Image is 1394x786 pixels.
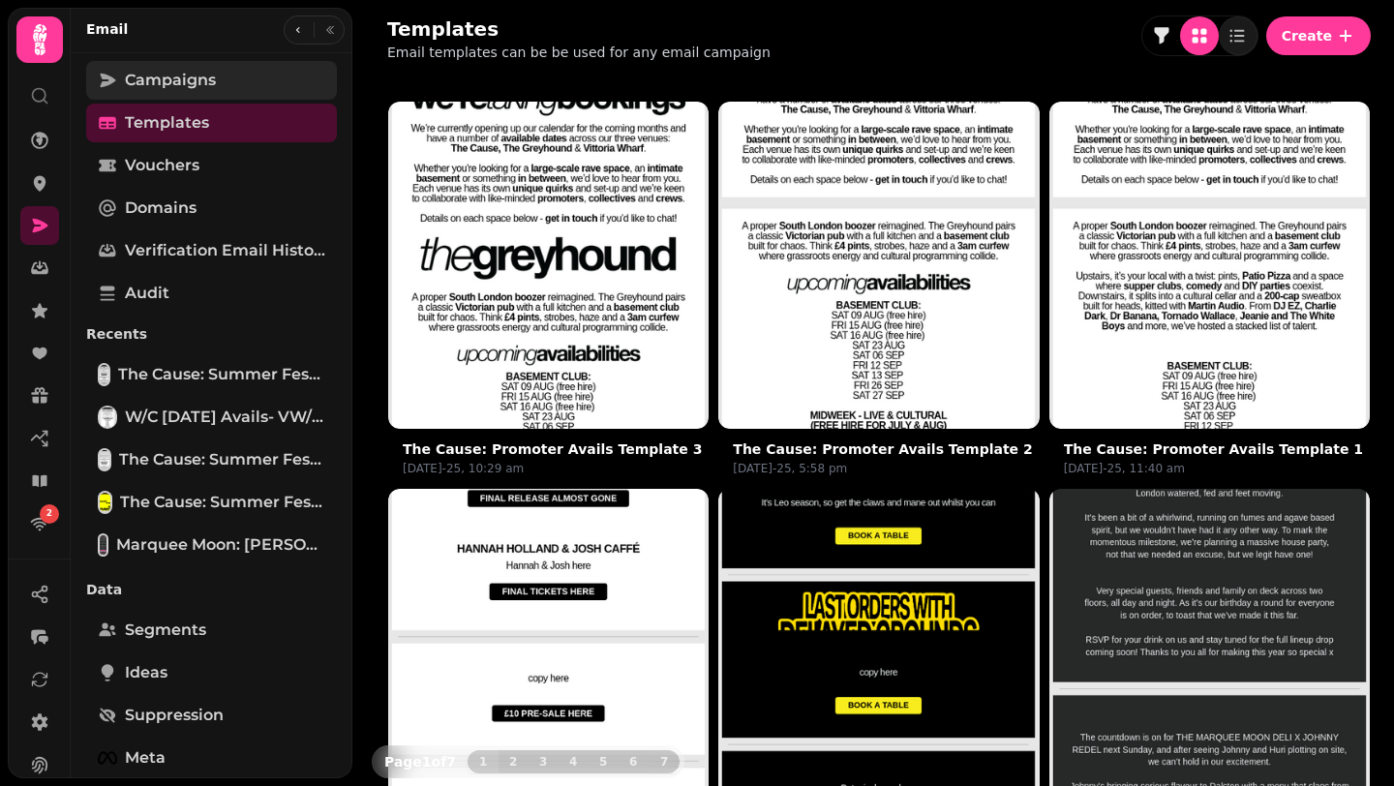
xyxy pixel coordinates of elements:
[100,535,106,555] img: Marquee Moon: Grace Sands Residency & Deli x Johnny Redel
[125,154,199,177] span: Vouchers
[387,43,771,62] p: Email templates can be be used for any email campaign
[86,274,337,313] a: Audit
[125,704,224,727] span: Suppression
[86,611,337,650] a: Segments
[1266,16,1371,55] button: Create
[86,189,337,227] a: Domains
[125,619,206,642] span: Segments
[120,491,325,514] span: The Cause: Summer Fest, [DATE], MM birthday
[535,756,551,768] span: 3
[100,365,108,384] img: The Cause: Summer Fest, Halloween & MYE, MM, Slippery Slopes
[86,104,337,142] a: Templates
[649,750,680,773] button: 7
[116,533,325,557] span: Marquee Moon: [PERSON_NAME] Residency & Deli x [PERSON_NAME]
[86,317,337,351] p: Recents
[86,440,337,479] a: The Cause: Summer Fest, Halloween, MM birthday [clone]The Cause: Summer Fest, [DATE], MM birthday...
[638,21,1119,502] img: The Cause: Promoter Avails Template 2
[733,439,1032,459] button: The Cause: Promoter Avails Template 2
[565,756,581,768] span: 4
[377,752,464,771] p: Page 1 of 7
[86,231,337,270] a: Verification email history
[86,572,337,607] p: Data
[100,408,115,427] img: W/C 11 Aug Avails- VW/GH/Club
[588,750,619,773] button: 5
[86,696,337,735] a: Suppression
[125,406,325,429] span: W/C [DATE] Avails- VW/GH/Club
[618,750,649,773] button: 6
[86,653,337,692] a: Ideas
[125,746,166,770] span: Meta
[86,398,337,437] a: W/C 11 Aug Avails- VW/GH/ClubW/C [DATE] Avails- VW/GH/Club
[125,282,169,305] span: Audit
[528,750,559,773] button: 3
[118,363,325,386] span: The Cause: Summer Fest, [DATE] & MYE, MM, Slippery Slopes
[656,756,672,768] span: 7
[498,750,529,773] button: 2
[46,507,52,521] span: 2
[86,61,337,100] a: Campaigns
[558,750,589,773] button: 4
[505,756,521,768] span: 2
[100,450,109,469] img: The Cause: Summer Fest, Halloween, MM birthday [clone]
[403,461,694,476] p: [DATE]-25, 10:29 am
[468,750,680,773] nav: Pagination
[20,504,59,543] a: 2
[125,661,167,684] span: Ideas
[595,756,611,768] span: 5
[86,526,337,564] a: Marquee Moon: Grace Sands Residency & Deli x Johnny RedelMarquee Moon: [PERSON_NAME] Residency & ...
[308,21,789,502] img: The Cause: Promoter Avails Template 3
[100,493,110,512] img: The Cause: Summer Fest, Halloween, MM birthday
[86,739,337,777] a: Meta
[1064,461,1355,476] p: [DATE]-25, 11:40 am
[468,750,499,773] button: 1
[1064,439,1363,459] button: The Cause: Promoter Avails Template 1
[86,483,337,522] a: The Cause: Summer Fest, Halloween, MM birthdayThe Cause: Summer Fest, [DATE], MM birthday
[119,448,325,471] span: The Cause: Summer Fest, [DATE], MM birthday [clone]
[733,461,1024,476] p: [DATE]-25, 5:58 pm
[125,111,209,135] span: Templates
[86,146,337,185] a: Vouchers
[86,355,337,394] a: The Cause: Summer Fest, Halloween & MYE, MM, Slippery SlopesThe Cause: Summer Fest, [DATE] & MYE,...
[125,239,325,262] span: Verification email history
[475,756,491,768] span: 1
[625,756,641,768] span: 6
[125,196,197,220] span: Domains
[387,15,759,43] h2: Templates
[403,439,702,459] button: The Cause: Promoter Avails Template 3
[125,69,216,92] span: Campaigns
[86,19,128,39] h2: Email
